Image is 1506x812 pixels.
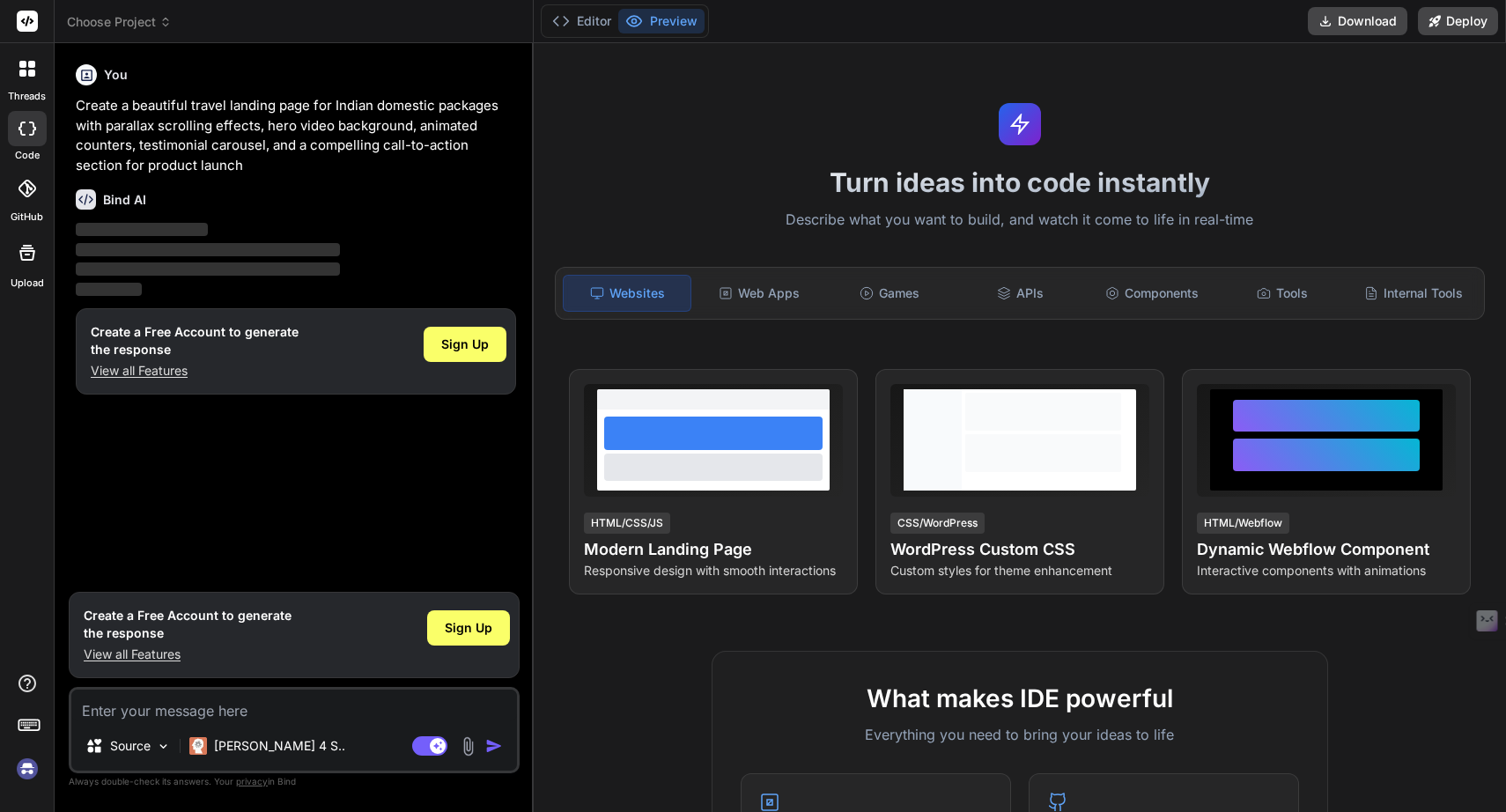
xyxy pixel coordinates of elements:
h2: What makes IDE powerful [741,680,1299,717]
label: threads [8,89,46,104]
span: privacy [236,776,268,786]
div: Websites [563,275,692,312]
button: Deploy [1418,7,1498,35]
div: Internal Tools [1349,275,1477,312]
span: Sign Up [441,336,489,353]
div: HTML/CSS/JS [584,513,670,534]
span: ‌ [76,283,142,296]
p: Describe what you want to build, and watch it come to life in real-time [544,209,1495,232]
p: Custom styles for theme enhancement [890,562,1149,579]
button: Preview [618,9,705,33]
h1: Turn ideas into code instantly [544,166,1495,198]
label: Upload [11,276,44,291]
label: GitHub [11,210,43,225]
p: Source [110,737,151,755]
div: Tools [1219,275,1347,312]
span: ‌ [76,262,340,276]
p: [PERSON_NAME] 4 S.. [214,737,345,755]
img: attachment [458,736,478,757]
div: Games [826,275,954,312]
img: Pick Models [156,739,171,754]
span: ‌ [76,243,340,256]
h4: WordPress Custom CSS [890,537,1149,562]
div: HTML/Webflow [1197,513,1289,534]
p: Create a beautiful travel landing page for Indian domestic packages with parallax scrolling effec... [76,96,516,175]
img: icon [485,737,503,755]
p: View all Features [84,646,292,663]
span: Choose Project [67,13,172,31]
div: Web Apps [695,275,823,312]
h4: Modern Landing Page [584,537,843,562]
img: Claude 4 Sonnet [189,737,207,755]
p: Interactive components with animations [1197,562,1456,579]
div: APIs [957,275,1085,312]
img: signin [12,754,42,784]
button: Editor [545,9,618,33]
span: ‌ [76,223,208,236]
p: Everything you need to bring your ideas to life [741,724,1299,745]
span: Sign Up [445,619,492,637]
h1: Create a Free Account to generate the response [84,607,292,642]
p: View all Features [91,362,299,380]
label: code [15,148,40,163]
h6: You [104,66,128,84]
p: Always double-check its answers. Your in Bind [69,773,520,790]
h4: Dynamic Webflow Component [1197,537,1456,562]
div: CSS/WordPress [890,513,985,534]
h1: Create a Free Account to generate the response [91,323,299,358]
div: Components [1088,275,1215,312]
button: Download [1308,7,1407,35]
h6: Bind AI [103,191,146,209]
p: Responsive design with smooth interactions [584,562,843,579]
